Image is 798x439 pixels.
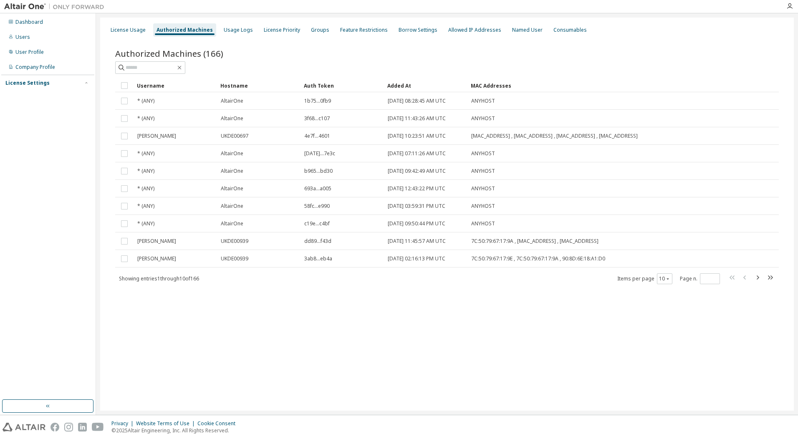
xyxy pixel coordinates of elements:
[137,203,154,209] span: * (ANY)
[388,168,446,174] span: [DATE] 09:42:49 AM UTC
[137,238,176,245] span: [PERSON_NAME]
[304,220,330,227] span: c19e...c4bf
[471,98,495,104] span: ANYHOST
[221,203,243,209] span: AltairOne
[111,427,240,434] p: © 2025 Altair Engineering, Inc. All Rights Reserved.
[221,255,248,262] span: UKDE00939
[387,79,464,92] div: Added At
[388,150,446,157] span: [DATE] 07:11:26 AM UTC
[15,19,43,25] div: Dashboard
[617,273,672,284] span: Items per page
[388,238,446,245] span: [DATE] 11:45:57 AM UTC
[137,150,154,157] span: * (ANY)
[15,34,30,40] div: Users
[304,255,332,262] span: 3ab8...eb4a
[137,220,154,227] span: * (ANY)
[471,203,495,209] span: ANYHOST
[471,238,598,245] span: 7C:50:79:67:17:9A , [MAC_ADDRESS] , [MAC_ADDRESS]
[221,115,243,122] span: AltairOne
[221,168,243,174] span: AltairOne
[78,423,87,431] img: linkedin.svg
[388,203,445,209] span: [DATE] 03:59:31 PM UTC
[15,49,44,56] div: User Profile
[5,80,50,86] div: License Settings
[471,115,495,122] span: ANYHOST
[157,27,213,33] div: Authorized Machines
[15,64,55,71] div: Company Profile
[221,185,243,192] span: AltairOne
[224,27,253,33] div: Usage Logs
[388,115,446,122] span: [DATE] 11:43:26 AM UTC
[340,27,388,33] div: Feature Restrictions
[115,48,223,59] span: Authorized Machines (166)
[220,79,297,92] div: Hostname
[471,220,495,227] span: ANYHOST
[399,27,437,33] div: Borrow Settings
[119,275,199,282] span: Showing entries 1 through 10 of 166
[304,238,331,245] span: dd89...f43d
[137,79,214,92] div: Username
[137,185,154,192] span: * (ANY)
[471,150,495,157] span: ANYHOST
[92,423,104,431] img: youtube.svg
[471,185,495,192] span: ANYHOST
[471,133,638,139] span: [MAC_ADDRESS] , [MAC_ADDRESS] , [MAC_ADDRESS] , [MAC_ADDRESS]
[264,27,300,33] div: License Priority
[304,79,381,92] div: Auth Token
[659,275,670,282] button: 10
[471,255,605,262] span: 7C:50:79:67:17:9E , 7C:50:79:67:17:9A , 90:8D:6E:18:A1:D0
[137,168,154,174] span: * (ANY)
[221,98,243,104] span: AltairOne
[137,98,154,104] span: * (ANY)
[221,150,243,157] span: AltairOne
[304,168,333,174] span: b965...bd30
[3,423,45,431] img: altair_logo.svg
[221,133,248,139] span: UKDE00697
[311,27,329,33] div: Groups
[471,79,691,92] div: MAC Addresses
[4,3,109,11] img: Altair One
[304,150,335,157] span: [DATE]...7e3c
[137,115,154,122] span: * (ANY)
[388,255,445,262] span: [DATE] 02:16:13 PM UTC
[304,98,331,104] span: 1b75...0fb9
[304,115,330,122] span: 3f68...c107
[388,220,445,227] span: [DATE] 09:50:44 PM UTC
[137,255,176,262] span: [PERSON_NAME]
[388,185,445,192] span: [DATE] 12:43:22 PM UTC
[111,27,146,33] div: License Usage
[448,27,501,33] div: Allowed IP Addresses
[680,273,720,284] span: Page n.
[221,220,243,227] span: AltairOne
[388,133,446,139] span: [DATE] 10:23:51 AM UTC
[64,423,73,431] img: instagram.svg
[137,133,176,139] span: [PERSON_NAME]
[221,238,248,245] span: UKDE00939
[111,420,136,427] div: Privacy
[553,27,587,33] div: Consumables
[512,27,543,33] div: Named User
[304,203,330,209] span: 58fc...e990
[136,420,197,427] div: Website Terms of Use
[304,185,331,192] span: 693a...a005
[197,420,240,427] div: Cookie Consent
[471,168,495,174] span: ANYHOST
[51,423,59,431] img: facebook.svg
[304,133,330,139] span: 4e7f...4601
[388,98,446,104] span: [DATE] 08:28:45 AM UTC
